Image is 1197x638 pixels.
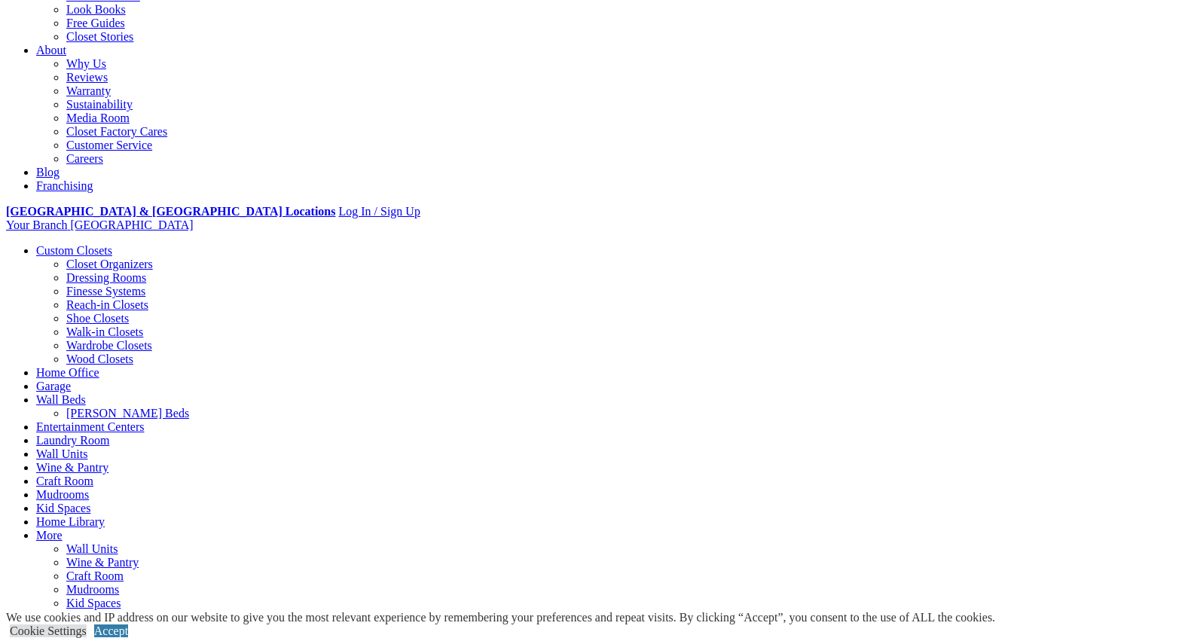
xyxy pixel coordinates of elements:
a: Your Branch [GEOGRAPHIC_DATA] [6,218,194,231]
span: [GEOGRAPHIC_DATA] [70,218,193,231]
a: Mudrooms [66,583,119,596]
a: Why Us [66,57,106,70]
a: Home Office [36,366,99,379]
a: Walk-in Closets [66,325,143,338]
a: Wall Units [36,447,87,460]
a: Sustainability [66,98,133,111]
a: Kid Spaces [36,502,90,514]
a: Free Guides [66,17,125,29]
a: Reviews [66,71,108,84]
a: Cookie Settings [10,624,87,637]
a: Dressing Rooms [66,271,146,284]
a: Craft Room [66,569,124,582]
a: Kid Spaces [66,597,121,609]
span: Your Branch [6,218,67,231]
a: Shoe Closets [66,312,129,325]
a: Closet Factory Cares [66,125,167,138]
a: Look Books [66,3,126,16]
a: Laundry Room [36,434,109,447]
a: [PERSON_NAME] Beds [66,407,189,420]
a: Craft Room [36,475,93,487]
a: Home Library [36,515,105,528]
a: Wall Beds [36,393,86,406]
a: Wine & Pantry [66,556,139,569]
a: Wardrobe Closets [66,339,152,352]
a: Franchising [36,179,93,192]
a: Finesse Systems [66,285,145,298]
a: Warranty [66,84,111,97]
a: Custom Closets [36,244,112,257]
a: Customer Service [66,139,152,151]
a: Home Library [66,610,135,623]
a: Media Room [66,111,130,124]
a: Entertainment Centers [36,420,145,433]
a: Mudrooms [36,488,89,501]
a: Wall Units [66,542,118,555]
a: Accept [94,624,128,637]
a: About [36,44,66,56]
div: We use cookies and IP address on our website to give you the most relevant experience by remember... [6,611,995,624]
a: Reach-in Closets [66,298,148,311]
a: Blog [36,166,60,179]
a: Wine & Pantry [36,461,108,474]
a: Garage [36,380,71,392]
a: Closet Stories [66,30,133,43]
a: Wood Closets [66,353,133,365]
a: Log In / Sign Up [338,205,420,218]
a: Careers [66,152,103,165]
a: More menu text will display only on big screen [36,529,63,542]
a: [GEOGRAPHIC_DATA] & [GEOGRAPHIC_DATA] Locations [6,205,335,218]
a: Closet Organizers [66,258,153,270]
